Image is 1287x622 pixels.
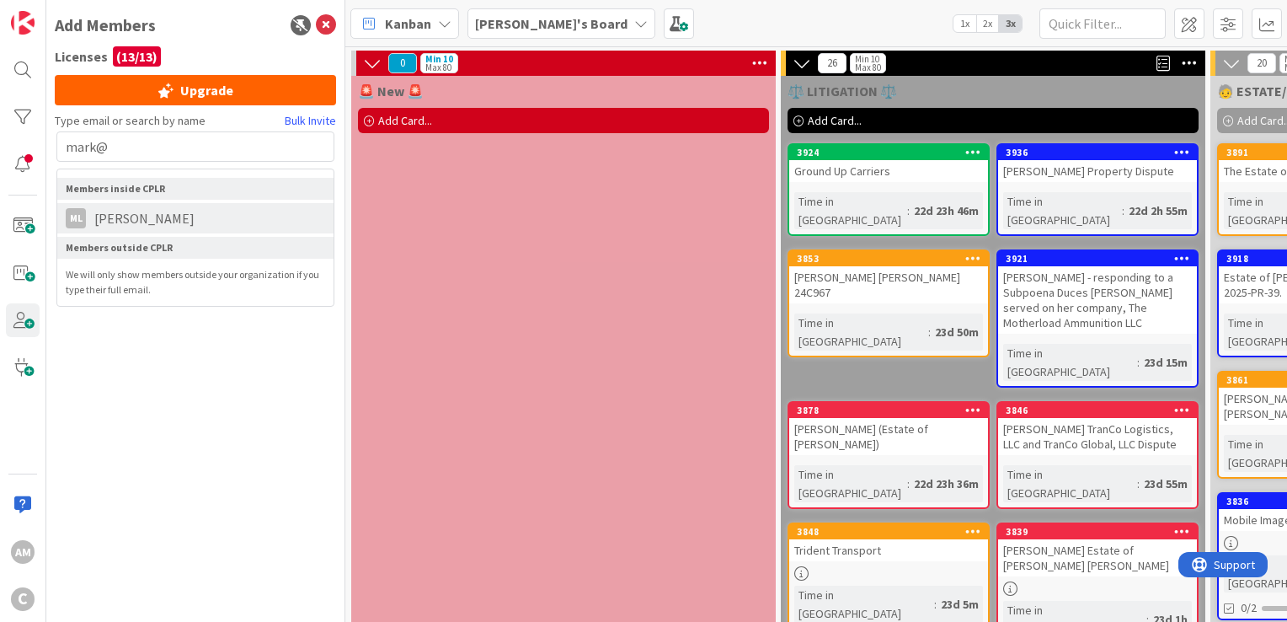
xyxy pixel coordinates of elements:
[55,46,108,67] span: Licenses
[808,113,862,128] span: Add Card...
[998,403,1197,455] div: 3846[PERSON_NAME] TranCo Logistics, LLC and TranCo Global, LLC Dispute
[998,160,1197,182] div: [PERSON_NAME] Property Dispute
[797,253,988,265] div: 3853
[794,465,907,502] div: Time in [GEOGRAPHIC_DATA]
[907,475,910,493] span: :
[1247,53,1276,73] span: 20
[1003,192,1122,229] div: Time in [GEOGRAPHIC_DATA]
[788,83,897,99] span: ⚖️ LITIGATION ⚖️
[797,147,988,158] div: 3924
[285,112,336,130] a: Bulk Invite
[378,113,432,128] span: Add Card...
[57,259,334,298] div: We will only show members outside your organization if you type their full email.
[1140,353,1192,372] div: 23d 15m
[931,323,983,341] div: 23d 50m
[998,145,1197,182] div: 3936[PERSON_NAME] Property Dispute
[789,539,988,561] div: Trident Transport
[425,55,453,63] div: Min 10
[1003,344,1137,381] div: Time in [GEOGRAPHIC_DATA]
[789,403,988,418] div: 3878
[788,143,990,236] a: 3924Ground Up CarriersTime in [GEOGRAPHIC_DATA]:22d 23h 46m
[1124,201,1192,220] div: 22d 2h 55m
[57,178,334,200] div: Members inside CPLR
[475,15,627,32] b: [PERSON_NAME]'s Board
[794,314,928,351] div: Time in [GEOGRAPHIC_DATA]
[1241,599,1257,617] span: 0/2
[998,251,1197,266] div: 3921
[789,251,988,266] div: 3853
[113,46,161,67] div: ( 13 / 13 )
[1140,475,1192,493] div: 23d 55m
[11,540,35,564] div: AM
[425,63,451,72] div: Max 80
[66,208,86,228] div: ML
[1006,147,1197,158] div: 3936
[998,418,1197,455] div: [PERSON_NAME] TranCo Logistics, LLC and TranCo Global, LLC Dispute
[1003,465,1137,502] div: Time in [GEOGRAPHIC_DATA]
[1006,526,1197,538] div: 3839
[996,401,1199,509] a: 3846[PERSON_NAME] TranCo Logistics, LLC and TranCo Global, LLC DisputeTime in [GEOGRAPHIC_DATA]:2...
[55,75,336,105] div: Upgrade
[789,145,988,160] div: 3924
[937,595,983,614] div: 23d 5m
[789,145,988,182] div: 3924Ground Up Carriers
[797,405,988,416] div: 3878
[797,526,988,538] div: 3848
[998,145,1197,160] div: 3936
[1137,475,1140,493] span: :
[1006,253,1197,265] div: 3921
[928,323,931,341] span: :
[55,112,206,130] span: Type email or search by name
[789,524,988,561] div: 3848Trident Transport
[999,15,1022,32] span: 3x
[1006,405,1197,416] div: 3846
[358,83,424,99] span: 🚨 New 🚨
[998,524,1197,576] div: 3839[PERSON_NAME] Estate of [PERSON_NAME] [PERSON_NAME]
[1137,353,1140,372] span: :
[55,13,156,38] div: Add Members
[998,266,1197,334] div: [PERSON_NAME] - responding to a Subpoena Duces [PERSON_NAME] served on her company, The Motherloa...
[388,53,417,73] span: 0
[998,403,1197,418] div: 3846
[907,201,910,220] span: :
[788,401,990,509] a: 3878[PERSON_NAME] (Estate of [PERSON_NAME])Time in [GEOGRAPHIC_DATA]:22d 23h 36m
[910,475,983,493] div: 22d 23h 36m
[976,15,999,32] span: 2x
[789,418,988,455] div: [PERSON_NAME] (Estate of [PERSON_NAME])
[998,251,1197,334] div: 3921[PERSON_NAME] - responding to a Subpoena Duces [PERSON_NAME] served on her company, The Mothe...
[855,63,881,72] div: Max 80
[788,249,990,357] a: 3853[PERSON_NAME] [PERSON_NAME] 24C967Time in [GEOGRAPHIC_DATA]:23d 50m
[789,524,988,539] div: 3848
[789,251,988,303] div: 3853[PERSON_NAME] [PERSON_NAME] 24C967
[996,143,1199,236] a: 3936[PERSON_NAME] Property DisputeTime in [GEOGRAPHIC_DATA]:22d 2h 55m
[789,160,988,182] div: Ground Up Carriers
[934,595,937,614] span: :
[953,15,976,32] span: 1x
[11,587,35,611] div: C
[1122,201,1124,220] span: :
[996,249,1199,388] a: 3921[PERSON_NAME] - responding to a Subpoena Duces [PERSON_NAME] served on her company, The Mothe...
[818,53,846,73] span: 26
[998,539,1197,576] div: [PERSON_NAME] Estate of [PERSON_NAME] [PERSON_NAME]
[910,201,983,220] div: 22d 23h 46m
[57,237,334,259] div: Members outside CPLR
[794,192,907,229] div: Time in [GEOGRAPHIC_DATA]
[789,403,988,455] div: 3878[PERSON_NAME] (Estate of [PERSON_NAME])
[1039,8,1166,39] input: Quick Filter...
[385,13,431,34] span: Kanban
[86,208,203,228] span: [PERSON_NAME]
[998,524,1197,539] div: 3839
[11,11,35,35] img: Visit kanbanzone.com
[35,3,77,23] span: Support
[789,266,988,303] div: [PERSON_NAME] [PERSON_NAME] 24C967
[855,55,879,63] div: Min 10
